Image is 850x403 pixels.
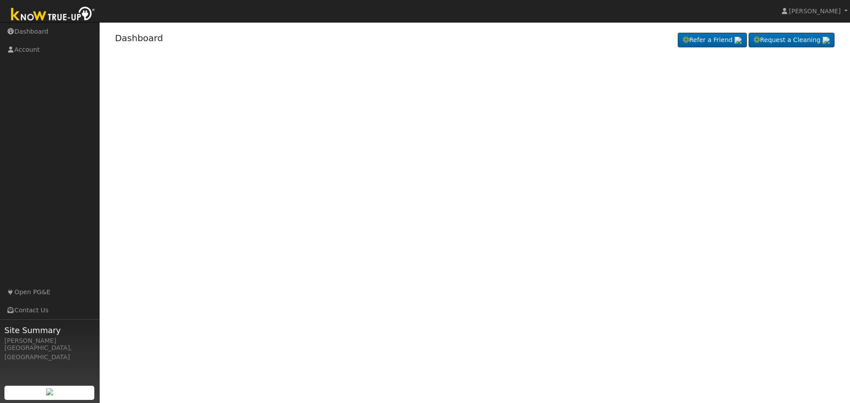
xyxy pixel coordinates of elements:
img: retrieve [823,37,830,44]
div: [PERSON_NAME] [4,336,95,345]
span: [PERSON_NAME] [789,8,841,15]
img: Know True-Up [7,5,100,25]
img: retrieve [734,37,742,44]
a: Dashboard [115,33,163,43]
span: Site Summary [4,324,95,336]
img: retrieve [46,388,53,395]
a: Request a Cleaning [749,33,835,48]
a: Refer a Friend [678,33,747,48]
div: [GEOGRAPHIC_DATA], [GEOGRAPHIC_DATA] [4,343,95,362]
